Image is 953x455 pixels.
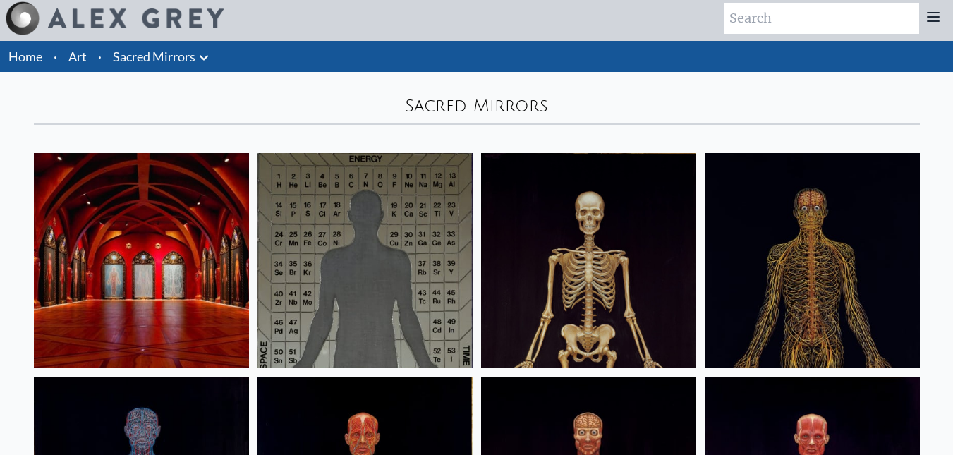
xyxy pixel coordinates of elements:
li: · [48,41,63,72]
a: Home [8,49,42,64]
a: Sacred Mirrors [113,47,195,66]
input: Search [724,3,919,34]
a: Art [68,47,87,66]
img: Material World [257,153,473,368]
div: Sacred Mirrors [34,95,920,117]
li: · [92,41,107,72]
